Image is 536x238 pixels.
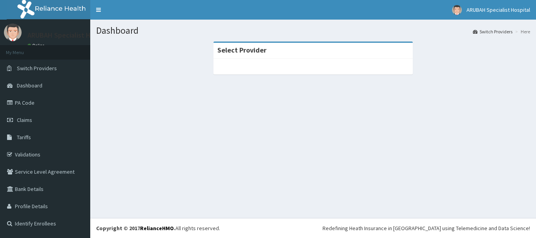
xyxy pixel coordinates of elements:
h1: Dashboard [96,25,530,36]
div: Redefining Heath Insurance in [GEOGRAPHIC_DATA] using Telemedicine and Data Science! [323,224,530,232]
footer: All rights reserved. [90,218,536,238]
span: Dashboard [17,82,42,89]
span: ARUBAH Specialist Hospital [467,6,530,13]
span: Switch Providers [17,65,57,72]
a: Switch Providers [473,28,512,35]
strong: Select Provider [217,45,266,55]
a: RelianceHMO [140,225,174,232]
span: Tariffs [17,134,31,141]
span: Claims [17,116,32,124]
a: Online [27,43,46,48]
img: User Image [452,5,462,15]
strong: Copyright © 2017 . [96,225,175,232]
li: Here [513,28,530,35]
p: ARUBAH Specialist Hospital [27,32,112,39]
img: User Image [4,24,22,41]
